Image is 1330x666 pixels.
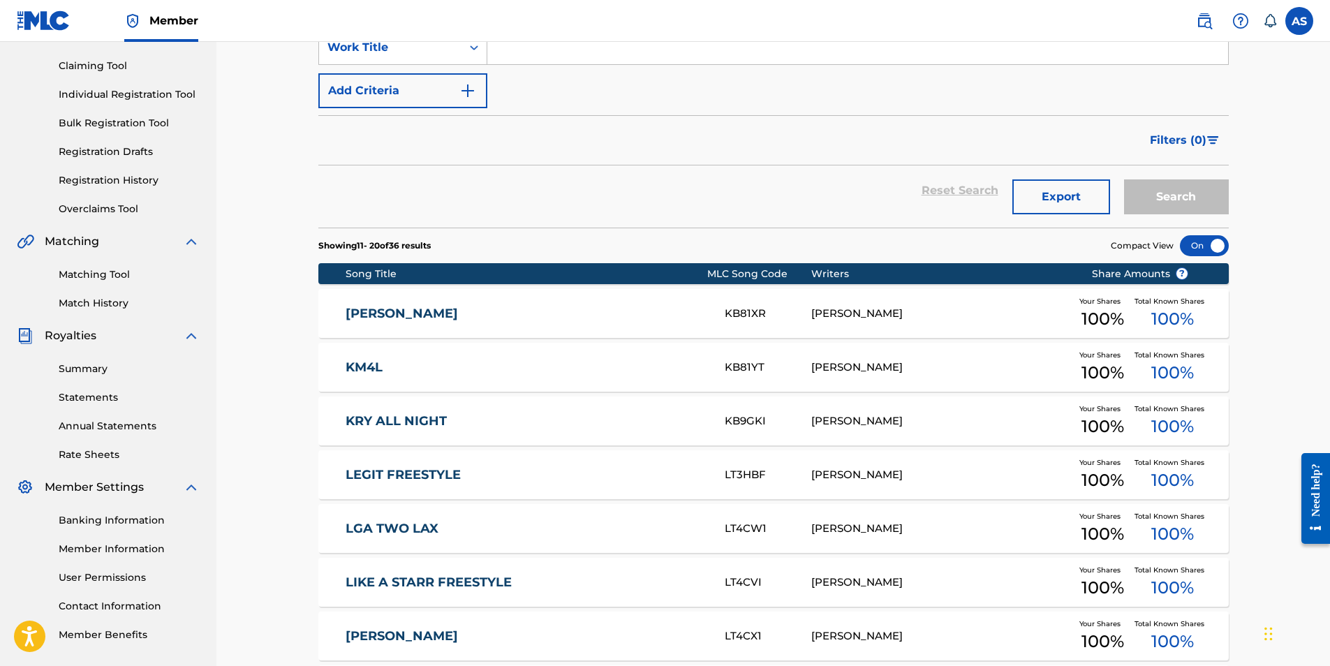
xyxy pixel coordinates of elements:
img: Top Rightsholder [124,13,141,29]
a: Individual Registration Tool [59,87,200,102]
a: Rate Sheets [59,447,200,462]
a: Statements [59,390,200,405]
a: Registration History [59,173,200,188]
div: Help [1227,7,1255,35]
a: Overclaims Tool [59,202,200,216]
span: 100 % [1151,575,1194,600]
iframe: Resource Center [1291,443,1330,555]
div: LT3HBF [725,467,811,483]
span: Total Known Shares [1135,511,1210,521]
span: Filters ( 0 ) [1150,132,1206,149]
span: Total Known Shares [1135,619,1210,629]
a: Public Search [1190,7,1218,35]
button: Filters (0) [1141,123,1229,158]
div: [PERSON_NAME] [811,413,1071,429]
p: Showing 11 - 20 of 36 results [318,239,431,252]
span: Royalties [45,327,96,344]
span: 100 % [1151,468,1194,493]
div: KB81YT [725,360,811,376]
div: KB81XR [725,306,811,322]
span: 100 % [1151,306,1194,332]
span: Your Shares [1079,350,1126,360]
a: Summary [59,362,200,376]
span: Total Known Shares [1135,404,1210,414]
div: [PERSON_NAME] [811,467,1071,483]
a: Member Information [59,542,200,556]
span: Member [149,13,198,29]
img: expand [183,327,200,344]
img: search [1196,13,1213,29]
a: [PERSON_NAME] [346,306,706,322]
div: [PERSON_NAME] [811,306,1071,322]
div: MLC Song Code [707,267,811,281]
span: Your Shares [1079,296,1126,306]
div: Song Title [346,267,708,281]
span: 100 % [1151,629,1194,654]
button: Export [1012,179,1110,214]
a: LEGIT FREESTYLE [346,467,706,483]
img: help [1232,13,1249,29]
span: Your Shares [1079,404,1126,414]
span: Member Settings [45,479,144,496]
span: Share Amounts [1092,267,1188,281]
form: Search Form [318,30,1229,228]
span: Total Known Shares [1135,350,1210,360]
span: 100 % [1081,414,1124,439]
span: Total Known Shares [1135,565,1210,575]
img: expand [183,479,200,496]
button: Add Criteria [318,73,487,108]
img: MLC Logo [17,10,71,31]
span: Your Shares [1079,457,1126,468]
span: 100 % [1151,414,1194,439]
img: Royalties [17,327,34,344]
span: 100 % [1081,575,1124,600]
span: Total Known Shares [1135,296,1210,306]
a: Claiming Tool [59,59,200,73]
img: Member Settings [17,479,34,496]
div: LT4CVI [725,575,811,591]
span: Total Known Shares [1135,457,1210,468]
a: Bulk Registration Tool [59,116,200,131]
span: 100 % [1151,521,1194,547]
a: Registration Drafts [59,145,200,159]
div: Notifications [1263,14,1277,28]
div: LT4CX1 [725,628,811,644]
div: KB9GKI [725,413,811,429]
div: [PERSON_NAME] [811,575,1071,591]
div: [PERSON_NAME] [811,628,1071,644]
span: 100 % [1151,360,1194,385]
div: Writers [811,267,1071,281]
span: Your Shares [1079,565,1126,575]
div: User Menu [1285,7,1313,35]
span: Your Shares [1079,619,1126,629]
a: [PERSON_NAME] [346,628,706,644]
img: 9d2ae6d4665cec9f34b9.svg [459,82,476,99]
a: User Permissions [59,570,200,585]
a: KM4L [346,360,706,376]
a: Contact Information [59,599,200,614]
span: 100 % [1081,360,1124,385]
span: Compact View [1111,239,1174,252]
div: [PERSON_NAME] [811,360,1071,376]
a: Matching Tool [59,267,200,282]
a: LIKE A STARR FREESTYLE [346,575,706,591]
span: Your Shares [1079,511,1126,521]
div: [PERSON_NAME] [811,521,1071,537]
iframe: Chat Widget [1260,599,1330,666]
span: 100 % [1081,521,1124,547]
span: 100 % [1081,306,1124,332]
img: filter [1207,136,1219,145]
a: Annual Statements [59,419,200,434]
div: Work Title [327,39,453,56]
span: 100 % [1081,629,1124,654]
img: Matching [17,233,34,250]
span: 100 % [1081,468,1124,493]
div: LT4CW1 [725,521,811,537]
a: KRY ALL NIGHT [346,413,706,429]
a: LGA TWO LAX [346,521,706,537]
span: ? [1176,268,1188,279]
a: Match History [59,296,200,311]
